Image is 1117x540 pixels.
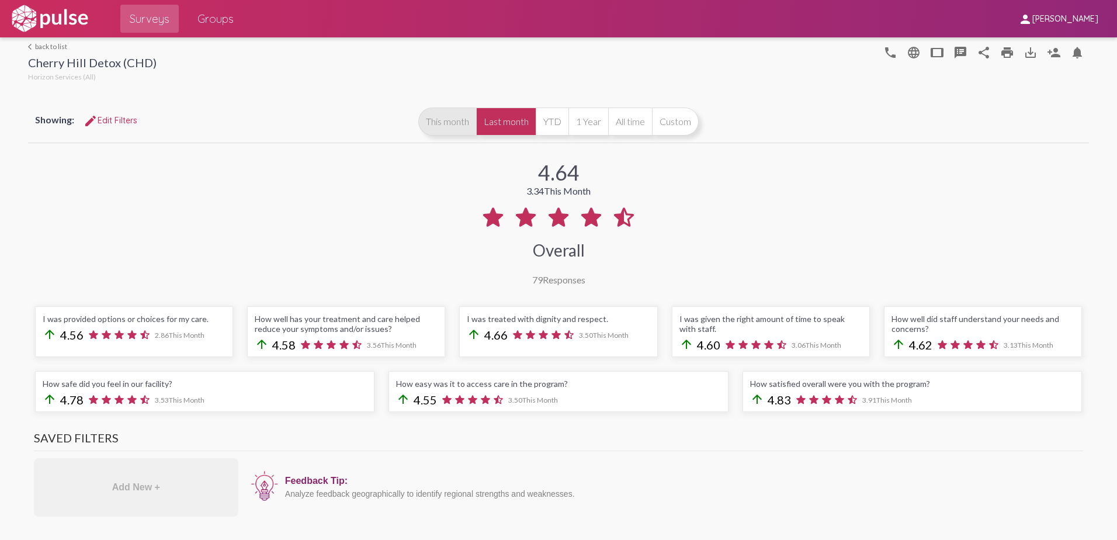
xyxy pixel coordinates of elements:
button: Edit FiltersEdit Filters [74,110,147,131]
div: Add New + [34,458,238,517]
button: Download [1019,40,1042,64]
a: Surveys [120,5,179,33]
mat-icon: arrow_upward [891,337,906,351]
mat-icon: arrow_upward [467,327,481,341]
span: This Month [806,341,841,349]
mat-icon: arrow_back_ios [28,43,35,50]
span: Horizon Services (All) [28,72,96,81]
span: This Month [522,396,558,404]
div: Cherry Hill Detox (CHD) [28,56,157,72]
span: Groups [197,8,234,29]
button: YTD [536,108,568,136]
span: 3.56 [367,341,417,349]
mat-icon: speaker_notes [953,46,967,60]
span: 4.83 [768,393,791,407]
img: white-logo.svg [9,4,90,33]
button: [PERSON_NAME] [1009,8,1108,29]
button: speaker_notes [949,40,972,64]
button: This month [418,108,476,136]
span: This Month [544,185,591,196]
div: How safe did you feel in our facility? [43,379,367,389]
button: Last month [476,108,536,136]
div: How easy was it to access care in the program? [396,379,720,389]
div: 4.64 [538,160,580,185]
mat-icon: Edit Filters [84,114,98,128]
mat-icon: arrow_upward [43,392,57,406]
mat-icon: arrow_upward [255,337,269,351]
mat-icon: arrow_upward [679,337,693,351]
div: Feedback Tip: [285,476,1077,486]
mat-icon: Download [1024,46,1038,60]
span: 4.62 [909,338,932,352]
span: 3.50 [579,331,629,340]
a: Groups [188,5,243,33]
span: 4.56 [60,328,84,342]
span: 4.66 [484,328,508,342]
button: language [879,40,902,64]
span: This Month [381,341,417,349]
span: 79 [532,274,543,285]
span: 3.53 [155,396,204,404]
div: I was provided options or choices for my care. [43,314,226,324]
button: Bell [1066,40,1089,64]
button: language [902,40,925,64]
mat-icon: Person [1047,46,1061,60]
button: tablet [925,40,949,64]
mat-icon: arrow_upward [43,327,57,341]
button: All time [608,108,652,136]
mat-icon: person [1018,12,1032,26]
mat-icon: print [1000,46,1014,60]
div: I was treated with dignity and respect. [467,314,650,324]
mat-icon: language [907,46,921,60]
span: 4.58 [272,338,296,352]
span: 4.55 [414,393,437,407]
mat-icon: Bell [1070,46,1084,60]
div: Overall [533,240,585,260]
div: 3.34 [526,185,591,196]
mat-icon: language [883,46,897,60]
button: Person [1042,40,1066,64]
span: This Month [593,331,629,340]
mat-icon: arrow_upward [750,392,764,406]
button: Custom [652,108,699,136]
span: Surveys [130,8,169,29]
span: This Month [169,396,204,404]
span: 3.06 [792,341,841,349]
a: back to list [28,42,157,51]
div: Analyze feedback geographically to identify regional strengths and weaknesses. [285,489,1077,499]
div: Responses [532,274,585,285]
mat-icon: tablet [930,46,944,60]
span: 2.86 [155,331,204,340]
div: How well did staff understand your needs and concerns? [891,314,1074,334]
mat-icon: arrow_upward [396,392,410,406]
h3: Saved Filters [34,431,1083,451]
mat-icon: Share [977,46,991,60]
button: Share [972,40,995,64]
div: How satisfied overall were you with the program? [750,379,1074,389]
img: icon12.png [250,470,279,503]
span: 4.60 [697,338,720,352]
span: 3.91 [862,396,912,404]
div: I was given the right amount of time to speak with staff. [679,314,862,334]
button: 1 Year [568,108,608,136]
span: [PERSON_NAME] [1032,14,1098,25]
span: Showing: [35,114,74,125]
span: 4.78 [60,393,84,407]
span: This Month [169,331,204,340]
span: 3.50 [508,396,558,404]
a: print [995,40,1019,64]
span: This Month [876,396,912,404]
span: Edit Filters [84,115,137,126]
span: 3.13 [1004,341,1053,349]
div: How well has your treatment and care helped reduce your symptoms and/or issues? [255,314,438,334]
span: This Month [1018,341,1053,349]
